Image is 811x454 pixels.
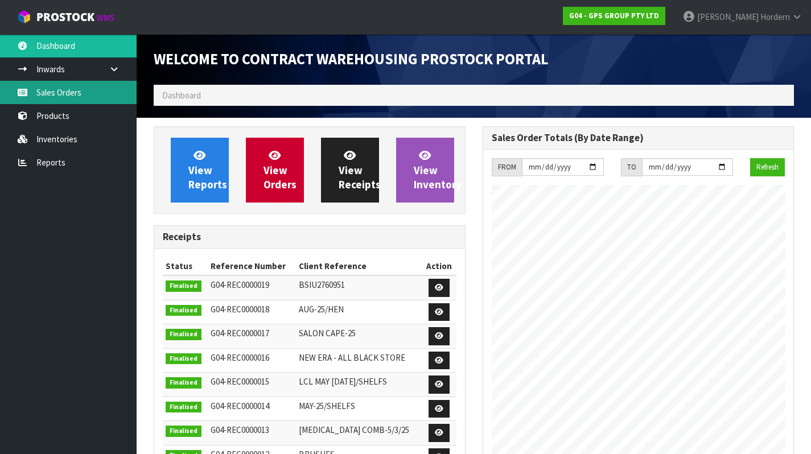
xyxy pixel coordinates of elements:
[492,133,785,143] h3: Sales Order Totals (By Date Range)
[211,352,269,363] span: G04-REC0000016
[211,376,269,387] span: G04-REC0000015
[188,148,227,191] span: View Reports
[97,13,114,23] small: WMS
[299,304,344,315] span: AUG-25/HEN
[492,158,522,176] div: FROM
[17,10,31,24] img: cube-alt.png
[321,138,379,203] a: ViewReceipts
[211,279,269,290] span: G04-REC0000019
[211,304,269,315] span: G04-REC0000018
[162,90,201,101] span: Dashboard
[299,328,356,339] span: SALON CAPE-25
[299,424,409,435] span: [MEDICAL_DATA] COMB-5/3/25
[163,232,456,242] h3: Receipts
[339,148,381,191] span: View Receipts
[760,11,790,22] span: Hordern
[166,329,201,340] span: Finalised
[166,305,201,316] span: Finalised
[750,158,785,176] button: Refresh
[299,401,355,411] span: MAY-25/SHELFS
[264,148,297,191] span: View Orders
[166,402,201,413] span: Finalised
[299,352,405,363] span: NEW ERA - ALL BLACK STORE
[154,49,548,68] span: Welcome to Contract Warehousing ProStock Portal
[246,138,304,203] a: ViewOrders
[697,11,759,22] span: [PERSON_NAME]
[299,376,387,387] span: LCL MAY [DATE]/SHELFS
[171,138,229,203] a: ViewReports
[211,424,269,435] span: G04-REC0000013
[208,257,296,275] th: Reference Number
[211,401,269,411] span: G04-REC0000014
[166,280,201,292] span: Finalised
[396,138,454,203] a: ViewInventory
[36,10,94,24] span: ProStock
[414,148,462,191] span: View Inventory
[569,11,659,20] strong: G04 - GPS GROUP PTY LTD
[621,158,642,176] div: TO
[296,257,422,275] th: Client Reference
[163,257,208,275] th: Status
[422,257,456,275] th: Action
[299,279,345,290] span: BSIU2760951
[166,377,201,389] span: Finalised
[166,353,201,365] span: Finalised
[211,328,269,339] span: G04-REC0000017
[166,426,201,437] span: Finalised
